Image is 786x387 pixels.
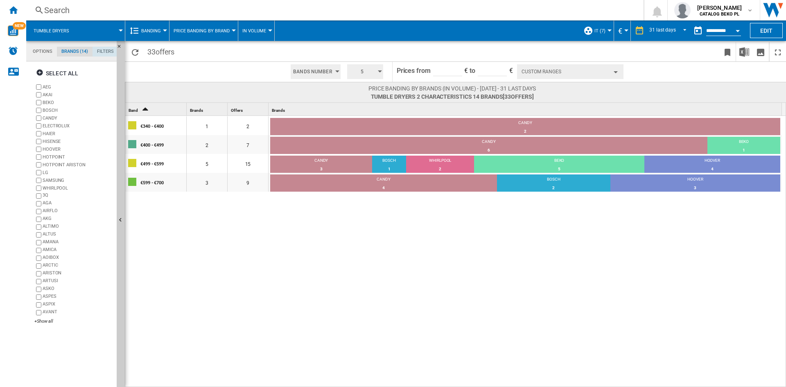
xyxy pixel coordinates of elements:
[43,192,113,200] div: 3Q
[143,42,178,59] span: 33
[36,108,41,113] input: brand.name
[140,155,186,172] div: €499 - €599
[270,103,782,115] div: Sort None
[44,5,622,16] div: Search
[470,67,475,75] span: to
[474,165,644,173] div: 5
[187,154,227,173] div: 5
[739,47,749,57] img: excel-24x24.png
[30,20,121,41] div: Tumble dryers
[618,20,626,41] button: €
[127,103,186,115] div: Band Sort Ascending
[13,22,26,29] span: NEW
[43,107,113,113] label: BOSCH
[36,279,41,284] input: brand.name
[397,67,431,75] span: Prices from
[43,100,113,106] label: BEKO
[43,138,113,145] label: HISENSE
[36,170,41,175] input: brand.name
[228,116,268,135] div: 2
[36,139,41,144] input: brand.name
[770,42,786,61] button: Maximize
[474,158,644,165] div: BEKO
[43,215,113,223] div: AKG
[36,256,41,261] input: brand.name
[509,67,513,75] span: €
[464,67,468,75] span: €
[36,100,41,105] input: brand.name
[270,177,497,184] div: CANDY
[517,64,623,79] button: Custom Ranges
[406,158,474,165] div: WHIRLPOOL
[272,108,285,113] span: Brands
[614,20,631,41] md-menu: Currency
[750,23,783,38] button: Edit
[594,20,610,41] button: IT (7)
[174,20,234,41] div: Price banding by Brand
[690,23,706,39] button: md-calendar
[43,301,113,309] div: ASPIX
[127,103,186,115] div: Sort Ascending
[43,278,113,285] div: ARTUSI
[156,48,174,56] span: offers
[43,131,113,137] label: HAIER
[270,139,707,146] div: CANDY
[36,224,41,230] input: brand.name
[36,310,41,315] input: brand.name
[36,201,41,206] input: brand.name
[287,62,343,81] div: Bands Number
[127,42,143,61] button: Reload
[270,165,372,173] div: 3
[8,46,18,56] img: alerts-logo.svg
[141,28,161,34] span: Banding
[36,287,41,292] input: brand.name
[43,270,113,278] div: ARISTON
[43,162,113,168] label: HOTPOINT ARISTON
[36,240,41,245] input: brand.name
[368,93,536,101] span: Tumble dryers 2 characteristics 14 brands
[649,27,676,33] div: 31 last days
[43,285,113,293] div: ASKO
[43,200,113,208] div: AGA
[43,309,113,317] div: AVANT
[43,262,113,270] div: ARCTIC
[644,165,780,173] div: 4
[229,103,268,115] div: Sort None
[730,22,745,37] button: Open calendar
[270,158,372,165] div: CANDY
[347,64,383,79] button: 5
[43,123,113,129] label: ELECTROLUX
[188,103,227,115] div: Sort None
[497,177,610,184] div: BOSCH
[36,271,41,276] input: brand.name
[752,42,769,61] button: Download as image
[140,136,186,153] div: €400 - €499
[36,217,41,222] input: brand.name
[503,93,533,100] span: [33 ]
[344,62,386,81] div: 5
[140,117,186,134] div: €340 - €400
[129,108,138,113] span: Band
[511,93,532,100] span: offers
[36,123,41,129] input: brand.name
[231,108,242,113] span: Offers
[736,42,752,61] button: Download in Excel
[36,302,41,308] input: brand.name
[610,184,780,192] div: 3
[43,239,113,247] div: AMANA
[43,92,113,98] label: AKAI
[707,146,780,154] div: 1
[228,173,268,192] div: 9
[43,84,113,90] label: AEG
[700,11,739,17] b: CATALOG BEKO PL
[36,92,41,97] input: brand.name
[36,263,41,269] input: brand.name
[497,184,610,192] div: 2
[57,47,93,57] md-tab-item: Brands (14)
[36,84,41,90] input: brand.name
[228,135,268,154] div: 7
[406,165,474,173] div: 2
[93,47,118,57] md-tab-item: Filters
[43,177,113,183] label: SAMSUNG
